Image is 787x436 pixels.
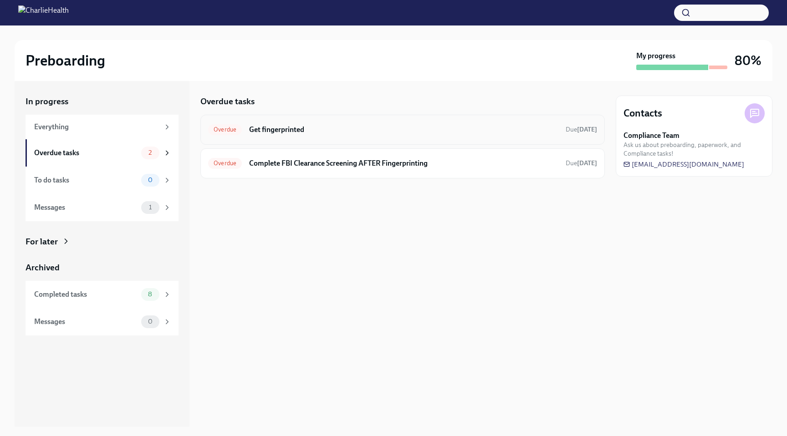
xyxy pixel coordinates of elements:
h2: Preboarding [26,51,105,70]
span: 0 [143,177,158,183]
div: For later [26,236,58,248]
span: Ask us about preboarding, paperwork, and Compliance tasks! [623,141,765,158]
span: 0 [143,318,158,325]
h6: Complete FBI Clearance Screening AFTER Fingerprinting [249,158,558,168]
h6: Get fingerprinted [249,125,558,135]
div: Messages [34,317,138,327]
strong: My progress [636,51,675,61]
div: Everything [34,122,159,132]
a: Messages1 [26,194,179,221]
h3: 80% [735,52,761,69]
span: 1 [143,204,157,211]
strong: [DATE] [577,159,597,167]
div: Completed tasks [34,289,138,299]
a: Overdue tasks2 [26,139,179,167]
span: August 25th, 2025 08:00 [566,159,597,167]
h5: Overdue tasks [200,96,255,107]
div: Overdue tasks [34,148,138,158]
span: 8 [143,291,158,298]
a: Messages0 [26,308,179,335]
a: Completed tasks8 [26,281,179,308]
strong: [DATE] [577,126,597,133]
h4: Contacts [623,106,662,120]
div: To do tasks [34,175,138,185]
a: To do tasks0 [26,167,179,194]
a: Archived [26,262,179,274]
span: Due [566,159,597,167]
span: Overdue [208,160,242,167]
span: August 22nd, 2025 08:00 [566,125,597,134]
span: Overdue [208,126,242,133]
a: OverdueComplete FBI Clearance Screening AFTER FingerprintingDue[DATE] [208,156,597,171]
a: Everything [26,115,179,139]
img: CharlieHealth [18,5,69,20]
a: For later [26,236,179,248]
a: [EMAIL_ADDRESS][DOMAIN_NAME] [623,160,744,169]
span: 2 [143,149,157,156]
div: Messages [34,203,138,213]
span: Due [566,126,597,133]
a: OverdueGet fingerprintedDue[DATE] [208,122,597,137]
strong: Compliance Team [623,131,680,141]
a: In progress [26,96,179,107]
